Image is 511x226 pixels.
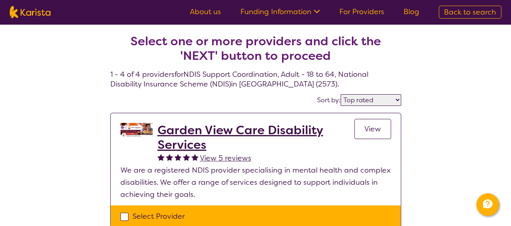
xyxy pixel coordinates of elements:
[339,7,384,17] a: For Providers
[166,154,173,161] img: fullstar
[200,152,251,164] a: View 5 reviews
[158,154,164,161] img: fullstar
[439,6,501,19] a: Back to search
[317,96,341,104] label: Sort by:
[10,6,50,18] img: Karista logo
[120,123,153,136] img: fhlsqaxcthszxhqwxlmb.jpg
[354,119,391,139] a: View
[120,34,391,63] h2: Select one or more providers and click the 'NEXT' button to proceed
[404,7,419,17] a: Blog
[200,153,251,163] span: View 5 reviews
[190,7,221,17] a: About us
[175,154,181,161] img: fullstar
[444,7,496,17] span: Back to search
[240,7,320,17] a: Funding Information
[110,15,401,89] h4: 1 - 4 of 4 providers for NDIS Support Coordination , Adult - 18 to 64 , National Disability Insur...
[183,154,190,161] img: fullstar
[364,124,381,134] span: View
[120,164,391,201] p: We are a registered NDIS provider specialising in mental health and complex disabilities. We offe...
[191,154,198,161] img: fullstar
[158,123,354,152] a: Garden View Care Disability Services
[476,193,499,216] button: Channel Menu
